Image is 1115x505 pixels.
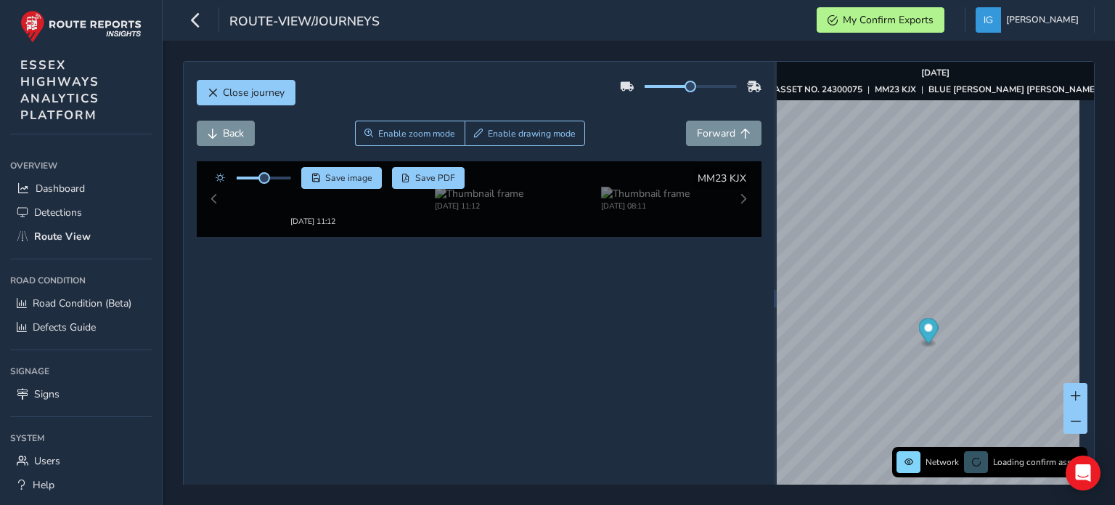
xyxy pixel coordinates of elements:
div: Map marker [919,318,939,348]
span: Help [33,478,54,492]
span: Users [34,454,60,468]
button: Close journey [197,80,295,105]
span: Back [223,126,244,140]
span: route-view/journeys [229,12,380,33]
span: Dashboard [36,182,85,195]
a: Detections [10,201,152,225]
div: [DATE] 11:12 [269,197,357,208]
div: System [10,427,152,449]
img: Thumbnail frame [601,183,690,197]
div: Overview [10,155,152,177]
button: Back [197,121,255,146]
a: Road Condition (Beta) [10,291,152,315]
a: Signs [10,382,152,406]
span: Enable drawing mode [488,128,576,140]
button: My Confirm Exports [817,7,944,33]
span: Road Condition (Beta) [33,296,131,310]
strong: [DATE] [921,67,949,78]
div: Road Condition [10,270,152,291]
div: Open Intercom Messenger [1066,456,1100,490]
div: [DATE] 08:11 [601,197,690,208]
span: Network [926,456,959,468]
span: [PERSON_NAME] [1006,7,1079,33]
span: Enable zoom mode [378,128,455,140]
a: Dashboard [10,177,152,201]
span: Detections [34,206,82,219]
a: Users [10,449,152,473]
img: diamond-layout [976,7,1001,33]
span: Defects Guide [33,320,96,334]
span: My Confirm Exports [843,13,934,27]
a: Route View [10,225,152,249]
img: Thumbnail frame [269,183,357,197]
span: MM23 KJX [698,171,746,185]
span: Forward [697,126,735,140]
button: Forward [686,121,761,146]
div: Signage [10,360,152,382]
span: Loading confirm assets [993,456,1083,468]
span: Close journey [223,86,285,100]
strong: BLUE [PERSON_NAME] [PERSON_NAME] [928,84,1098,95]
button: [PERSON_NAME] [976,7,1084,33]
button: Draw [465,121,586,146]
span: Save image [325,172,372,184]
span: Signs [34,387,60,401]
a: Defects Guide [10,315,152,339]
img: rr logo [20,10,142,43]
button: Zoom [355,121,465,146]
a: Help [10,473,152,497]
span: Save PDF [415,172,455,184]
div: | | [774,84,1098,95]
strong: ASSET NO. 24300075 [774,84,862,95]
span: Route View [34,230,91,243]
img: Thumbnail frame [435,183,523,197]
button: PDF [392,167,465,189]
button: Save [301,167,382,189]
strong: MM23 KJX [875,84,916,95]
div: [DATE] 11:12 [435,197,523,208]
span: ESSEX HIGHWAYS ANALYTICS PLATFORM [20,57,99,124]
